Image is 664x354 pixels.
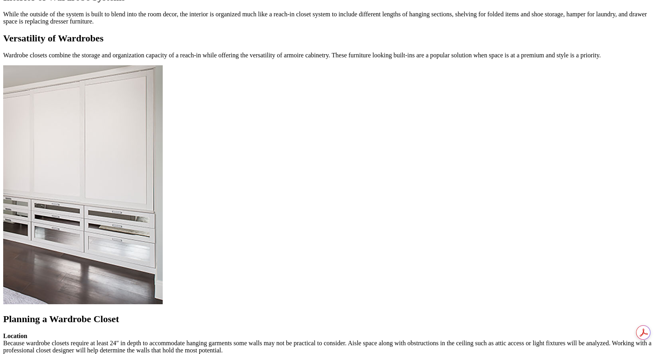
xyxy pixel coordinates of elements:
p: While the outside of the system is built to blend into the room decor, the interior is organized ... [3,11,661,25]
p: Because wardrobe closets require at least 24″ in depth to accommodate hanging garments some walls... [3,332,661,354]
h2: Versatility of Wardrobes [3,33,661,44]
h2: Planning a Wardrobe Closet [3,314,661,325]
strong: Location [3,332,27,339]
p: Wardrobe closets combine the storage and organization capacity of a reach-in while offering the v... [3,52,661,59]
img: wardrobe closet with kleather doors and mirro drawer fronts [3,65,163,304]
